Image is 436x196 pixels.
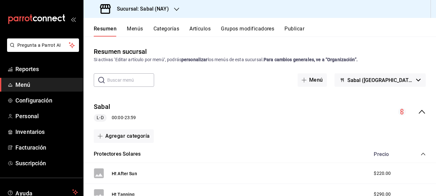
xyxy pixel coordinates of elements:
[15,159,78,167] span: Suscripción
[347,77,414,83] span: Sabal ([GEOGRAPHIC_DATA])
[94,26,436,37] div: navigation tabs
[7,38,79,52] button: Pregunta a Parrot AI
[335,73,426,87] button: Sabal ([GEOGRAPHIC_DATA])
[94,151,141,158] button: Protectores Solares
[127,26,143,37] button: Menús
[94,114,106,121] span: L-D
[94,56,426,63] div: Si activas ‘Editar artículo por menú’, podrás los menús de esta sucursal.
[94,47,147,56] div: Resumen sucursal
[94,129,154,143] button: Agregar categoría
[112,5,169,13] h3: Sucursal: Sabal (NAY)
[17,42,69,49] span: Pregunta a Parrot AI
[15,127,78,136] span: Inventarios
[374,170,391,177] span: $220.00
[284,26,304,37] button: Publicar
[112,170,137,177] button: Ht After Sun
[15,143,78,152] span: Facturación
[107,74,154,86] input: Buscar menú
[94,26,117,37] button: Resumen
[189,26,211,37] button: Artículos
[15,96,78,105] span: Configuración
[15,80,78,89] span: Menú
[298,73,327,87] button: Menú
[264,57,358,62] strong: Para cambios generales, ve a “Organización”.
[71,17,76,22] button: open_drawer_menu
[421,151,426,157] button: collapse-category-row
[4,46,79,53] a: Pregunta a Parrot AI
[221,26,274,37] button: Grupos modificadores
[15,65,78,73] span: Reportes
[15,112,78,120] span: Personal
[181,57,208,62] strong: personalizar
[15,188,70,196] span: Ayuda
[94,102,110,111] button: Sabal
[83,97,436,127] div: collapse-menu-row
[367,151,408,157] div: Precio
[94,114,136,122] div: 00:00 - 23:59
[153,26,179,37] button: Categorías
